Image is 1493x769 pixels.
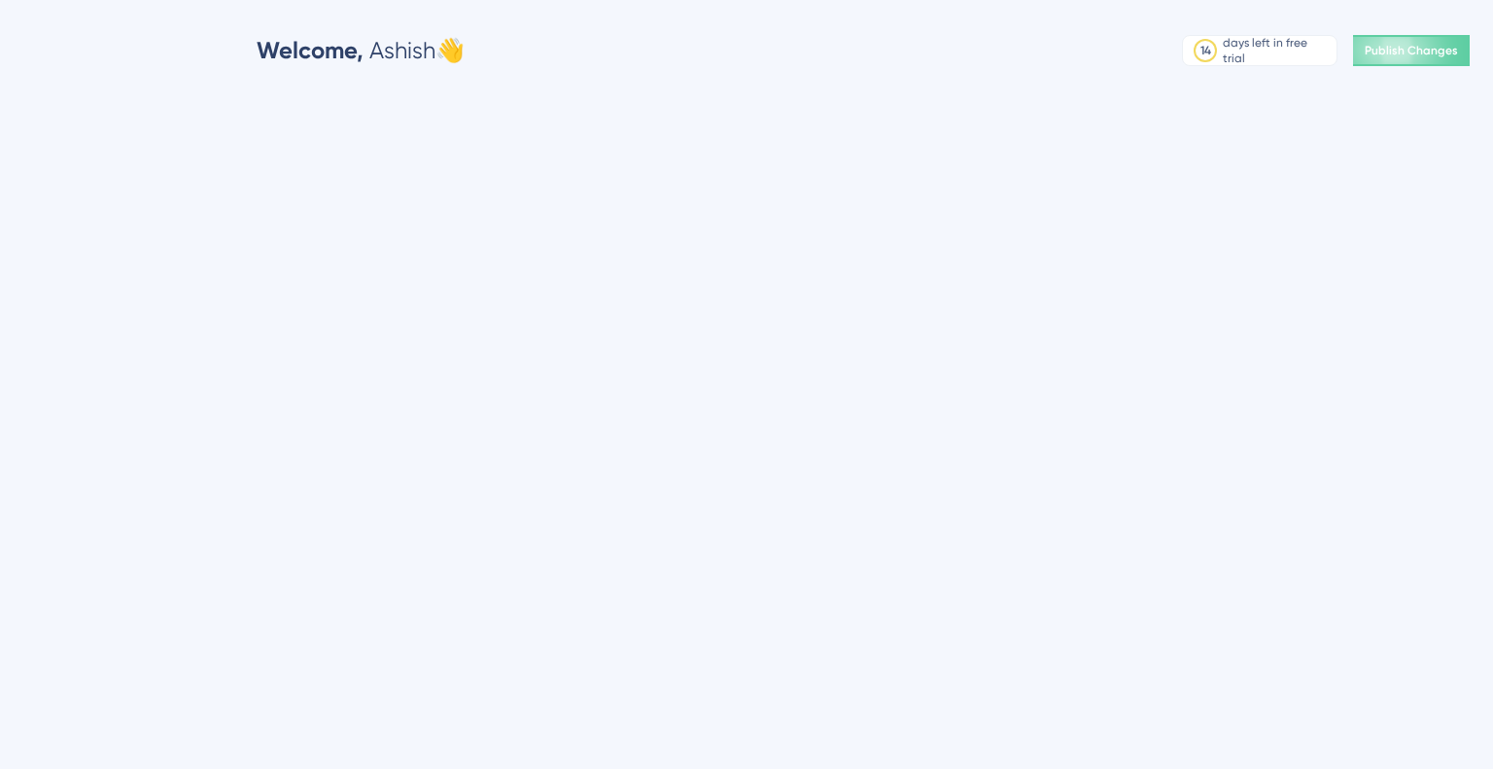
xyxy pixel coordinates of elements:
[1365,43,1458,58] span: Publish Changes
[1223,35,1331,66] div: days left in free trial
[257,36,364,64] span: Welcome,
[1353,35,1470,66] button: Publish Changes
[1200,43,1211,58] div: 14
[257,35,465,66] div: Ashish 👋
